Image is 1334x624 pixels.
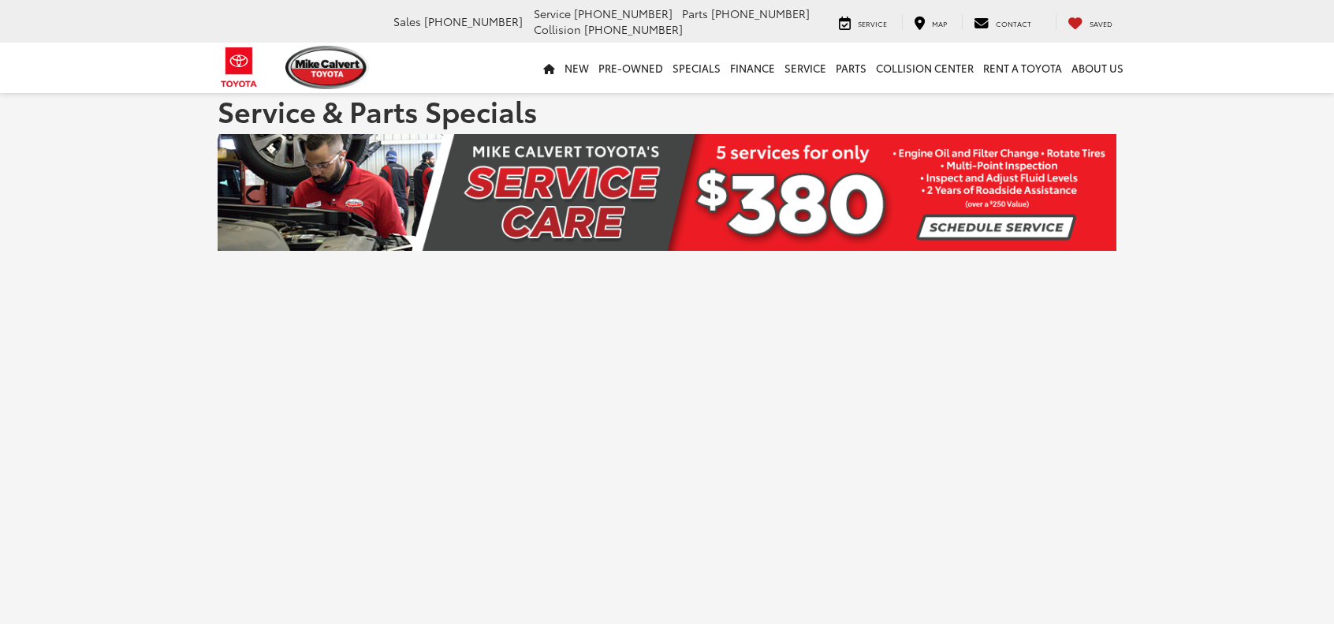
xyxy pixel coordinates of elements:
[560,43,594,93] a: New
[574,6,673,21] span: [PHONE_NUMBER]
[902,14,959,30] a: Map
[827,14,899,30] a: Service
[1090,18,1112,28] span: Saved
[218,95,1116,126] h1: Service & Parts Specials
[210,42,269,93] img: Toyota
[594,43,668,93] a: Pre-Owned
[393,13,421,29] span: Sales
[424,13,523,29] span: [PHONE_NUMBER]
[871,43,978,93] a: Collision Center
[1056,14,1124,30] a: My Saved Vehicles
[962,14,1043,30] a: Contact
[534,21,581,37] span: Collision
[711,6,810,21] span: [PHONE_NUMBER]
[831,43,871,93] a: Parts
[682,6,708,21] span: Parts
[978,43,1067,93] a: Rent a Toyota
[285,46,369,89] img: Mike Calvert Toyota
[538,43,560,93] a: Home
[668,43,725,93] a: Specials
[534,6,571,21] span: Service
[584,21,683,37] span: [PHONE_NUMBER]
[932,18,947,28] span: Map
[996,18,1031,28] span: Contact
[725,43,780,93] a: Finance
[780,43,831,93] a: Service
[218,134,1116,251] img: Updated Service Banner | July 2024
[858,18,887,28] span: Service
[1067,43,1128,93] a: About Us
